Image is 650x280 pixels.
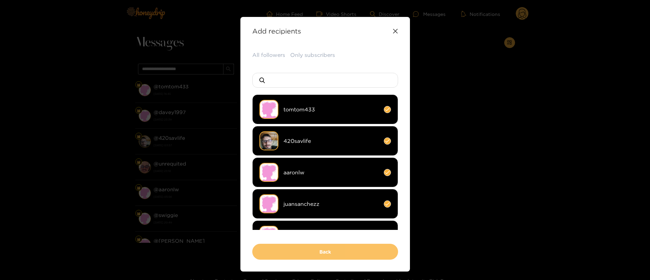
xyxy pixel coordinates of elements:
img: lkuep-img_20230607_103204998_burst001_ai.jpg [259,131,278,150]
img: no-avatar.png [259,194,278,213]
span: 420savlife [283,137,379,145]
img: no-avatar.png [259,226,278,245]
span: aaronlw [283,169,379,176]
span: tomtom433 [283,106,379,113]
button: All followers [252,51,285,59]
span: juansanchezz [283,200,379,208]
img: no-avatar.png [259,100,278,119]
button: Back [252,244,398,260]
img: no-avatar.png [259,163,278,182]
button: Only subscribers [290,51,335,59]
strong: Add recipients [252,27,301,35]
